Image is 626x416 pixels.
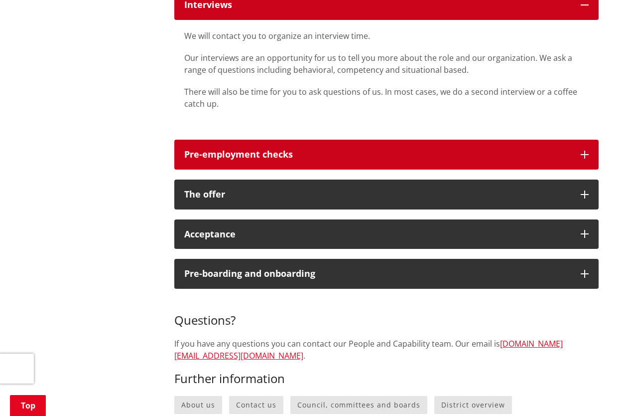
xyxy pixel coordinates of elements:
a: Contact us [229,396,283,415]
h3: Questions? [174,299,599,328]
a: About us [174,396,222,415]
a: Council, committees and boards [290,396,427,415]
p: Our interviews are an opportunity for us to tell you more about the role and our organization. We... [184,52,589,76]
p: If you have any questions you can contact our People and Capability team. Our email is . [174,338,599,362]
iframe: Messenger Launcher [580,374,616,410]
h3: Further information [174,372,599,386]
div: Pre-boarding and onboarding [184,269,571,279]
a: District overview [434,396,512,415]
a: Top [10,395,46,416]
button: Acceptance [174,219,599,249]
a: [DOMAIN_NAME][EMAIL_ADDRESS][DOMAIN_NAME] [174,338,563,361]
button: Pre-employment checks [174,140,599,170]
p: We will contact you to organize an interview time. [184,30,589,42]
button: The offer [174,180,599,209]
button: Pre-boarding and onboarding [174,259,599,289]
div: Pre-employment checks [184,150,571,160]
p: There will also be time for you to ask questions of us. In most cases, we do a second interview o... [184,86,589,110]
div: The offer [184,190,571,200]
div: Acceptance [184,229,571,239]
